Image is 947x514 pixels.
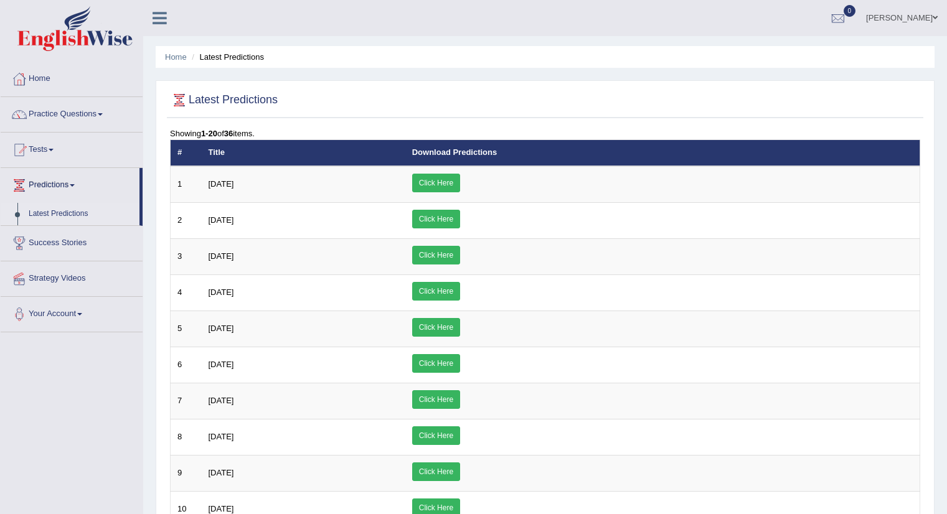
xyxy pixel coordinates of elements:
[1,297,143,328] a: Your Account
[224,129,233,138] b: 36
[209,324,234,333] span: [DATE]
[412,390,460,409] a: Click Here
[209,432,234,441] span: [DATE]
[1,226,143,257] a: Success Stories
[171,166,202,203] td: 1
[170,128,920,139] div: Showing of items.
[209,215,234,225] span: [DATE]
[1,168,139,199] a: Predictions
[209,251,234,261] span: [DATE]
[412,246,460,264] a: Click Here
[170,91,278,110] h2: Latest Predictions
[171,140,202,166] th: #
[412,174,460,192] a: Click Here
[201,129,217,138] b: 1-20
[1,97,143,128] a: Practice Questions
[209,287,234,297] span: [DATE]
[23,203,139,225] a: Latest Predictions
[171,455,202,491] td: 9
[209,396,234,405] span: [DATE]
[171,419,202,455] td: 8
[209,179,234,189] span: [DATE]
[171,311,202,347] td: 5
[209,360,234,369] span: [DATE]
[412,426,460,445] a: Click Here
[171,383,202,419] td: 7
[189,51,264,63] li: Latest Predictions
[405,140,920,166] th: Download Predictions
[1,261,143,292] a: Strategy Videos
[412,318,460,337] a: Click Here
[1,62,143,93] a: Home
[412,282,460,301] a: Click Here
[844,5,856,17] span: 0
[171,347,202,383] td: 6
[202,140,405,166] th: Title
[412,210,460,228] a: Click Here
[1,133,143,164] a: Tests
[412,354,460,373] a: Click Here
[171,238,202,274] td: 3
[171,274,202,311] td: 4
[209,468,234,477] span: [DATE]
[165,52,187,62] a: Home
[209,504,234,513] span: [DATE]
[412,462,460,481] a: Click Here
[171,202,202,238] td: 2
